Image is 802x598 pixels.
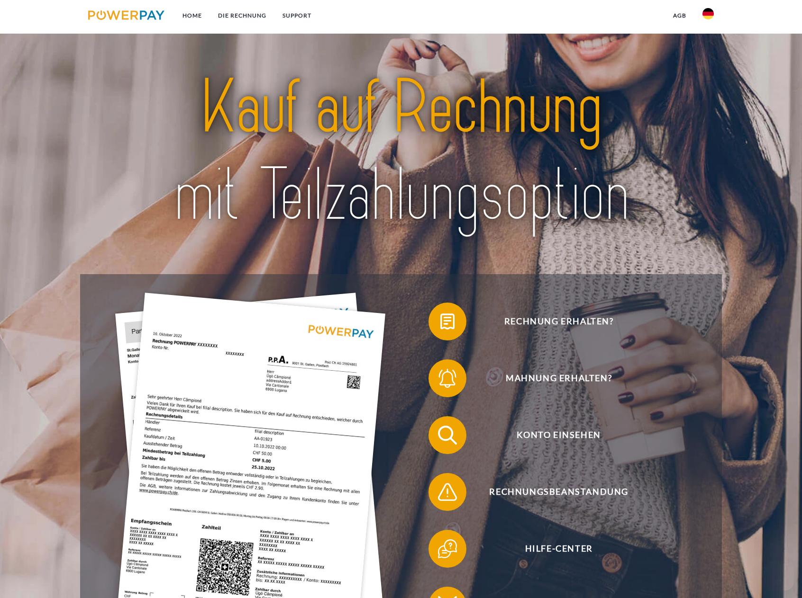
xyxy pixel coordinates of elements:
img: qb_bill.svg [436,310,459,333]
img: title-powerpay_de.svg [119,60,683,243]
button: Konto einsehen [428,416,675,454]
button: Hilfe-Center [428,530,675,568]
a: SUPPORT [274,7,319,24]
img: de [702,8,714,19]
span: Rechnung erhalten? [443,303,675,340]
img: logo-powerpay.svg [88,10,164,20]
a: agb [665,7,694,24]
span: Rechnungsbeanstandung [443,473,675,511]
span: Hilfe-Center [443,530,675,568]
img: qb_help.svg [436,537,459,561]
span: Konto einsehen [443,416,675,454]
img: qb_bell.svg [436,366,459,390]
iframe: Schaltfläche zum Öffnen des Messaging-Fensters [764,560,794,590]
img: qb_search.svg [436,423,459,447]
button: Mahnung erhalten? [428,359,675,397]
button: Rechnung erhalten? [428,303,675,340]
button: Rechnungsbeanstandung [428,473,675,511]
a: DIE RECHNUNG [210,7,274,24]
img: qb_warning.svg [436,480,459,504]
span: Mahnung erhalten? [443,359,675,397]
a: Home [174,7,210,24]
